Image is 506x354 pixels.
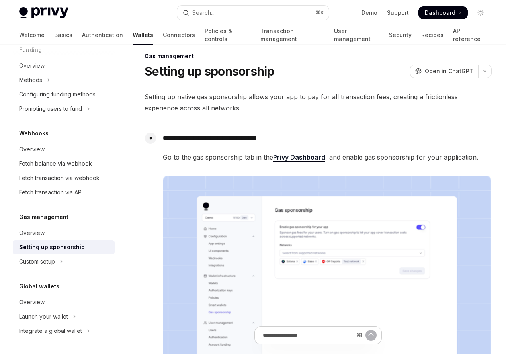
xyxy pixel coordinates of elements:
a: Support [387,9,409,17]
a: Basics [54,25,72,45]
a: Overview [13,295,115,309]
span: Dashboard [425,9,455,17]
div: Configuring funding methods [19,90,96,99]
a: Dashboard [418,6,468,19]
a: Welcome [19,25,45,45]
div: Search... [192,8,215,18]
div: Overview [19,297,45,307]
h5: Global wallets [19,282,59,291]
span: Open in ChatGPT [425,67,473,75]
a: Configuring funding methods [13,87,115,102]
a: Overview [13,59,115,73]
a: Connectors [163,25,195,45]
div: Fetch balance via webhook [19,159,92,168]
button: Toggle Custom setup section [13,254,115,269]
a: Authentication [82,25,123,45]
button: Toggle Methods section [13,73,115,87]
div: Overview [19,61,45,70]
div: Fetch transaction via webhook [19,173,100,183]
a: Overview [13,142,115,156]
a: Setting up sponsorship [13,240,115,254]
a: Overview [13,226,115,240]
a: Privy Dashboard [273,153,325,162]
button: Open search [177,6,329,20]
a: Fetch transaction via API [13,185,115,199]
a: Security [389,25,412,45]
a: User management [334,25,379,45]
a: Transaction management [260,25,324,45]
span: Setting up native gas sponsorship allows your app to pay for all transaction fees, creating a fri... [145,91,492,113]
h5: Gas management [19,212,68,222]
button: Toggle Launch your wallet section [13,309,115,324]
button: Send message [365,330,377,341]
a: Fetch transaction via webhook [13,171,115,185]
div: Integrate a global wallet [19,326,82,336]
a: API reference [453,25,487,45]
button: Open in ChatGPT [410,65,478,78]
div: Overview [19,228,45,238]
div: Setting up sponsorship [19,243,85,252]
button: Toggle dark mode [474,6,487,19]
div: Gas management [145,52,492,60]
span: ⌘ K [316,10,324,16]
a: Policies & controls [205,25,251,45]
div: Overview [19,145,45,154]
a: Wallets [133,25,153,45]
h5: Webhooks [19,129,49,138]
div: Fetch transaction via API [19,188,83,197]
a: Fetch balance via webhook [13,156,115,171]
div: Launch your wallet [19,312,68,321]
a: Demo [361,9,377,17]
div: Prompting users to fund [19,104,82,113]
img: light logo [19,7,68,18]
button: Toggle Integrate a global wallet section [13,324,115,338]
input: Ask a question... [263,327,353,344]
a: Recipes [421,25,443,45]
div: Methods [19,75,42,85]
div: Custom setup [19,257,55,266]
h1: Setting up sponsorship [145,64,274,78]
span: Go to the gas sponsorship tab in the , and enable gas sponsorship for your application. [163,152,491,163]
button: Toggle Prompting users to fund section [13,102,115,116]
